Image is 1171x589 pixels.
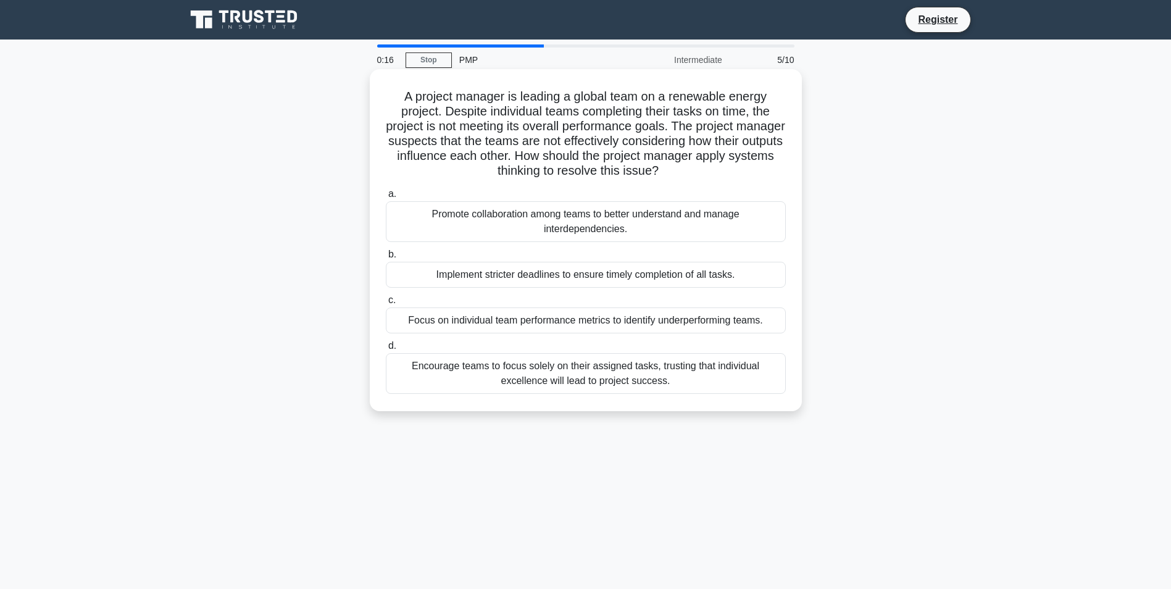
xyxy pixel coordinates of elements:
[388,188,396,199] span: a.
[622,48,730,72] div: Intermediate
[386,201,786,242] div: Promote collaboration among teams to better understand and manage interdependencies.
[406,52,452,68] a: Stop
[370,48,406,72] div: 0:16
[388,249,396,259] span: b.
[388,340,396,351] span: d.
[911,12,965,27] a: Register
[386,353,786,394] div: Encourage teams to focus solely on their assigned tasks, trusting that individual excellence will...
[388,294,396,305] span: c.
[730,48,802,72] div: 5/10
[385,89,787,179] h5: A project manager is leading a global team on a renewable energy project. Despite individual team...
[452,48,622,72] div: PMP
[386,262,786,288] div: Implement stricter deadlines to ensure timely completion of all tasks.
[386,307,786,333] div: Focus on individual team performance metrics to identify underperforming teams.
